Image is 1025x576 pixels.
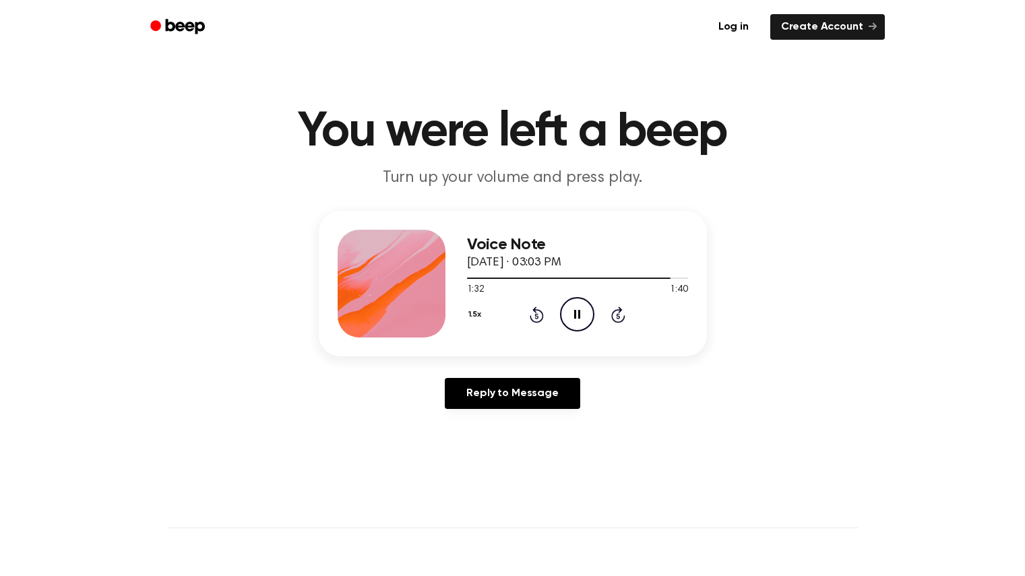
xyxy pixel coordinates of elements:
a: Create Account [770,14,885,40]
span: [DATE] · 03:03 PM [467,257,561,269]
span: 1:32 [467,283,485,297]
a: Reply to Message [445,378,580,409]
button: 1.5x [467,303,487,326]
h3: Voice Note [467,236,688,254]
a: Beep [141,14,217,40]
p: Turn up your volume and press play. [254,167,772,189]
span: 1:40 [670,283,687,297]
h1: You were left a beep [168,108,858,156]
a: Log in [705,11,762,42]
